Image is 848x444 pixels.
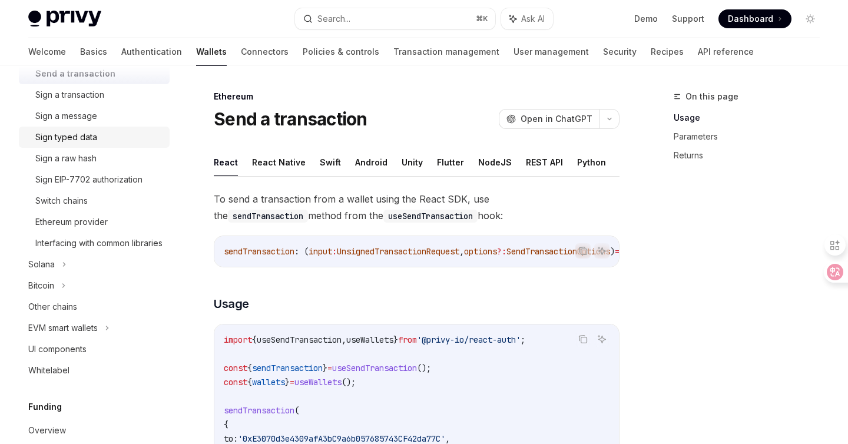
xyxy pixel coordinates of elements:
button: React Native [252,148,306,176]
button: Copy the contents from the code block [575,243,591,259]
span: ?: [497,246,506,257]
span: ) [610,246,615,257]
div: Overview [28,423,66,438]
a: Welcome [28,38,66,66]
span: import [224,334,252,345]
span: useSendTransaction [332,363,417,373]
code: useSendTransaction [383,210,478,223]
span: options [464,246,497,257]
span: Usage [214,296,249,312]
span: ( [294,405,299,416]
span: useSendTransaction [257,334,342,345]
a: Other chains [19,296,170,317]
div: UI components [28,342,87,356]
a: Sign typed data [19,127,170,148]
button: Flutter [437,148,464,176]
span: useWallets [294,377,342,387]
code: sendTransaction [228,210,308,223]
span: : ( [294,246,309,257]
span: input [309,246,332,257]
span: = [290,377,294,387]
button: React [214,148,238,176]
div: Bitcoin [28,279,54,293]
span: UnsignedTransactionRequest [337,246,459,257]
button: Python [577,148,606,176]
span: const [224,363,247,373]
img: light logo [28,11,101,27]
span: } [323,363,327,373]
button: Ask AI [501,8,553,29]
a: Sign a message [19,105,170,127]
span: = [327,363,332,373]
a: Parameters [674,127,829,146]
a: Basics [80,38,107,66]
a: Policies & controls [303,38,379,66]
span: ⌘ K [476,14,488,24]
div: Other chains [28,300,77,314]
button: Toggle dark mode [801,9,820,28]
a: Sign a transaction [19,84,170,105]
a: API reference [698,38,754,66]
div: Interfacing with common libraries [35,236,163,250]
button: NodeJS [478,148,512,176]
a: Authentication [121,38,182,66]
span: (); [417,363,431,373]
button: Copy the contents from the code block [575,332,591,347]
a: Returns [674,146,829,165]
span: Ask AI [521,13,545,25]
span: (); [342,377,356,387]
a: Sign a raw hash [19,148,170,169]
span: } [393,334,398,345]
a: Support [672,13,704,25]
span: } [285,377,290,387]
a: Interfacing with common libraries [19,233,170,254]
div: Search... [317,12,350,26]
div: Sign EIP-7702 authorization [35,173,143,187]
button: Search...⌘K [295,8,495,29]
button: Open in ChatGPT [499,109,599,129]
a: Security [603,38,637,66]
div: Sign a transaction [35,88,104,102]
a: Switch chains [19,190,170,211]
span: : [332,246,337,257]
div: Sign a raw hash [35,151,97,165]
div: Ethereum [214,91,620,102]
span: { [247,363,252,373]
h1: Send a transaction [214,108,367,130]
a: User management [514,38,589,66]
span: , [445,433,450,444]
button: Unity [402,148,423,176]
span: => [615,246,624,257]
div: Sign typed data [35,130,97,144]
a: Demo [634,13,658,25]
a: Dashboard [718,9,791,28]
a: Overview [19,420,170,441]
span: { [247,377,252,387]
span: , [342,334,346,345]
span: SendTransactionOptions [506,246,610,257]
button: Android [355,148,387,176]
div: EVM smart wallets [28,321,98,335]
a: Connectors [241,38,289,66]
button: Swift [320,148,341,176]
span: To send a transaction from a wallet using the React SDK, use the method from the hook: [214,191,620,224]
span: to: [224,433,238,444]
button: Ask AI [594,332,609,347]
a: UI components [19,339,170,360]
a: Wallets [196,38,227,66]
span: wallets [252,377,285,387]
a: Sign EIP-7702 authorization [19,169,170,190]
span: useWallets [346,334,393,345]
span: from [398,334,417,345]
div: Sign a message [35,109,97,123]
div: Ethereum provider [35,215,108,229]
div: Solana [28,257,55,271]
a: Transaction management [393,38,499,66]
span: On this page [685,90,738,104]
a: Usage [674,108,829,127]
span: { [224,419,228,430]
span: Open in ChatGPT [521,113,592,125]
span: const [224,377,247,387]
span: sendTransaction [252,363,323,373]
span: '0xE3070d3e4309afA3bC9a6b057685743CF42da77C' [238,433,445,444]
